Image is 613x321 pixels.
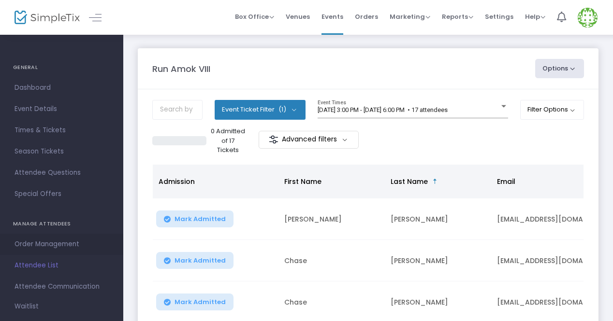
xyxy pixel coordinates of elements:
[321,4,343,29] span: Events
[175,257,226,265] span: Mark Admitted
[259,131,359,149] m-button: Advanced filters
[13,214,110,234] h4: MANAGE ATTENDEES
[318,106,448,113] span: [DATE] 3:00 PM - [DATE] 6:00 PM • 17 attendees
[525,12,545,21] span: Help
[390,12,430,21] span: Marketing
[269,135,278,144] img: filter
[15,188,109,200] span: Special Offers
[15,103,109,115] span: Event Details
[442,12,473,21] span: Reports
[15,167,109,179] span: Attendee Questions
[235,12,274,21] span: Box Office
[385,240,491,281] td: [PERSON_NAME]
[152,62,210,75] m-panel-title: Run Amok VIII
[156,293,234,310] button: Mark Admitted
[15,302,39,311] span: Waitlist
[485,4,513,29] span: Settings
[535,59,584,78] button: Options
[215,100,306,119] button: Event Ticket Filter(1)
[152,100,203,120] input: Search by name, order number, email, ip address
[159,177,195,186] span: Admission
[385,198,491,240] td: [PERSON_NAME]
[13,58,110,77] h4: GENERAL
[520,100,584,119] button: Filter Options
[355,4,378,29] span: Orders
[175,298,226,306] span: Mark Admitted
[278,106,286,113] span: (1)
[15,259,109,272] span: Attendee List
[210,126,246,155] p: 0 Admitted of 17 Tickets
[431,178,439,185] span: Sortable
[15,280,109,293] span: Attendee Communication
[284,177,321,186] span: First Name
[156,252,234,269] button: Mark Admitted
[15,82,109,94] span: Dashboard
[15,124,109,137] span: Times & Tickets
[497,177,515,186] span: Email
[156,210,234,227] button: Mark Admitted
[391,177,428,186] span: Last Name
[175,215,226,223] span: Mark Admitted
[15,145,109,158] span: Season Tickets
[286,4,310,29] span: Venues
[15,238,109,251] span: Order Management
[278,198,385,240] td: [PERSON_NAME]
[278,240,385,281] td: Chase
